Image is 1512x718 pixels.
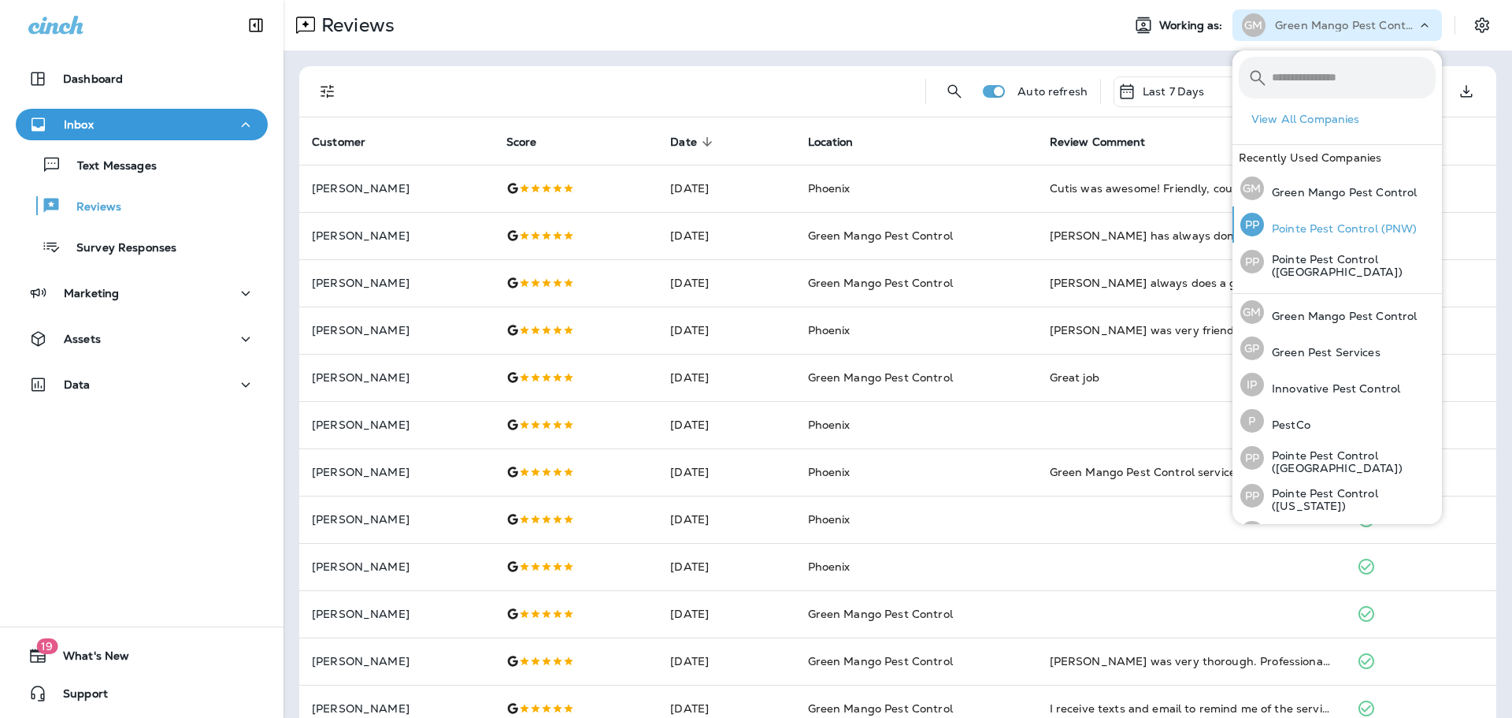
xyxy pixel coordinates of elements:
[1240,409,1264,433] div: P
[1050,180,1332,196] div: Cutis was awesome! Friendly, courteous, and respectful of property. Please send him every time!!
[312,655,481,668] p: [PERSON_NAME]
[1264,186,1417,199] p: Green Mango Pest Control
[1240,373,1264,396] div: IP
[16,323,268,355] button: Assets
[1264,487,1436,512] p: Pointe Pest Control ([US_STATE])
[315,13,395,37] p: Reviews
[61,159,157,174] p: Text Messages
[16,189,268,222] button: Reviews
[808,370,953,385] span: Green Mango Pest Control
[808,701,953,716] span: Green Mango Pest Control
[808,323,850,337] span: Phoenix
[1050,464,1332,480] div: Green Mango Pest Control service personnel are always very polite and very professional. I recomm...
[61,241,176,256] p: Survey Responses
[658,212,795,259] td: [DATE]
[1240,300,1264,324] div: GM
[1240,521,1264,545] div: PP
[658,165,795,212] td: [DATE]
[16,277,268,309] button: Marketing
[1264,310,1417,322] p: Green Mango Pest Control
[16,230,268,263] button: Survey Responses
[1232,439,1442,477] button: PPPointe Pest Control ([GEOGRAPHIC_DATA])
[1050,322,1332,338] div: Douglas was very friendly technician.and excellent work and communication.
[506,136,537,149] span: Score
[64,287,119,299] p: Marketing
[1242,13,1266,37] div: GM
[1264,419,1310,431] p: PestCo
[1017,85,1088,98] p: Auto refresh
[670,135,717,149] span: Date
[1264,346,1380,359] p: Green Pest Services
[234,9,278,41] button: Collapse Sidebar
[47,649,129,668] span: What's New
[312,702,481,715] p: [PERSON_NAME]
[1240,337,1264,360] div: GP
[1264,382,1400,395] p: Innovative Pest Control
[312,277,481,289] p: [PERSON_NAME]
[1240,177,1264,200] div: GM
[1232,403,1442,439] button: PPestCo
[64,333,101,345] p: Assets
[658,448,795,496] td: [DATE]
[808,136,854,149] span: Location
[1264,222,1417,235] p: Pointe Pest Control (PNW)
[1468,11,1496,39] button: Settings
[808,135,874,149] span: Location
[670,136,697,149] span: Date
[658,307,795,354] td: [DATE]
[312,136,365,149] span: Customer
[16,640,268,671] button: 19What's New
[808,418,850,432] span: Phoenix
[64,118,94,131] p: Inbox
[36,638,57,654] span: 19
[312,608,481,620] p: [PERSON_NAME]
[658,401,795,448] td: [DATE]
[1143,85,1205,98] p: Last 7 Days
[16,63,268,95] button: Dashboard
[1240,484,1264,508] div: PP
[64,378,91,391] p: Data
[1159,19,1226,32] span: Working as:
[312,182,481,195] p: [PERSON_NAME]
[658,638,795,685] td: [DATE]
[1232,170,1442,206] button: GMGreen Mango Pest Control
[808,181,850,195] span: Phoenix
[16,148,268,181] button: Text Messages
[1050,275,1332,291] div: Tae always does a great job servicing our home! Everyone at Green Mango is super friendly and pro...
[1232,477,1442,515] button: PPPointe Pest Control ([US_STATE])
[312,229,481,242] p: [PERSON_NAME]
[1050,135,1166,149] span: Review Comment
[1050,701,1332,716] div: I receive texts and email to remind me of the service to come, the day of I receive a call asking...
[1050,370,1332,385] div: Great job
[1451,76,1482,107] button: Export as CSV
[808,229,953,243] span: Green Mango Pest Control
[1232,515,1442,551] button: PPPointe Pest Control (PNW)
[312,371,481,384] p: [PERSON_NAME]
[506,135,558,149] span: Score
[1050,653,1332,669] div: Jonathan was very thorough. Professional and polite. Took pride in his work. He was awesome, and ...
[808,276,953,290] span: Green Mango Pest Control
[1264,449,1436,474] p: Pointe Pest Control ([GEOGRAPHIC_DATA])
[808,654,953,668] span: Green Mango Pest Control
[808,607,953,621] span: Green Mango Pest Control
[16,678,268,709] button: Support
[1232,366,1442,403] button: IPInnovative Pest Control
[312,76,343,107] button: Filters
[1050,136,1146,149] span: Review Comment
[1264,253,1436,278] p: Pointe Pest Control ([GEOGRAPHIC_DATA])
[312,560,481,573] p: [PERSON_NAME]
[808,465,850,479] span: Phoenix
[1050,228,1332,244] div: Andrew has always done a very thorough job. We really appreciate his work.
[939,76,970,107] button: Search Reviews
[312,513,481,526] p: [PERSON_NAME]
[47,687,108,706] span: Support
[658,259,795,307] td: [DATE]
[808,512,850,526] span: Phoenix
[312,135,386,149] span: Customer
[1240,446,1264,470] div: PP
[16,369,268,400] button: Data
[1240,250,1264,273] div: PP
[808,560,850,574] span: Phoenix
[1232,330,1442,366] button: GPGreen Pest Services
[1232,145,1442,170] div: Recently Used Companies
